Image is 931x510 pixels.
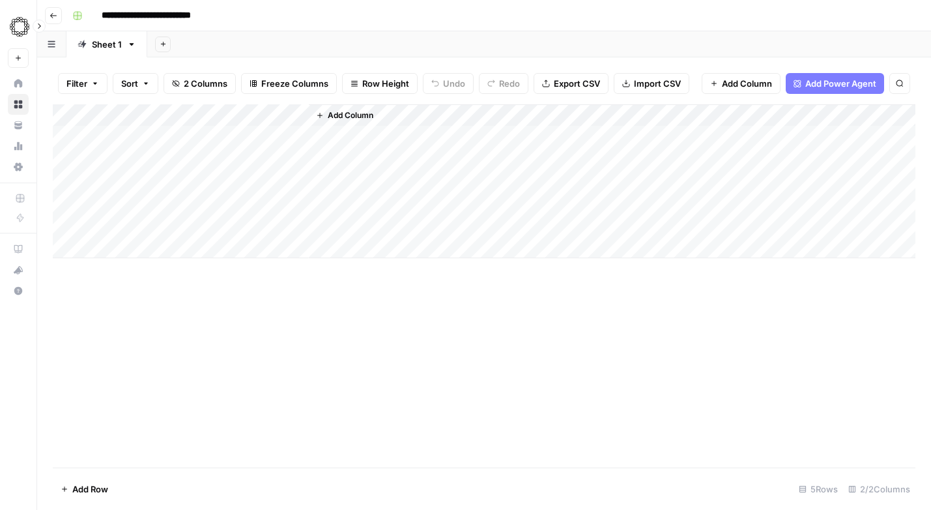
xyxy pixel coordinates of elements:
a: Browse [8,94,29,115]
button: Undo [423,73,474,94]
button: Import CSV [614,73,689,94]
button: Add Column [311,107,379,124]
span: Sort [121,77,138,90]
button: Sort [113,73,158,94]
a: Sheet 1 [66,31,147,57]
div: 2/2 Columns [843,479,915,500]
span: Add Row [72,483,108,496]
a: Settings [8,157,29,177]
a: AirOps Academy [8,239,29,260]
button: Filter [58,73,107,94]
span: Export CSV [554,77,600,90]
button: What's new? [8,260,29,280]
span: Add Power Agent [805,77,876,90]
div: 5 Rows [794,479,843,500]
a: Usage [8,136,29,157]
span: 2 Columns [184,77,227,90]
span: Undo [443,77,465,90]
button: Workspace: Omniscient [8,10,29,43]
div: What's new? [8,260,28,280]
button: Add Row [53,479,116,500]
span: Import CSV [634,77,681,90]
button: Add Column [702,73,781,94]
button: Row Height [342,73,418,94]
button: Export CSV [534,73,609,94]
button: Help + Support [8,280,29,301]
img: Omniscient Logo [8,15,31,38]
a: Home [8,73,29,94]
span: Row Height [362,77,409,90]
button: Redo [479,73,528,94]
span: Add Column [722,77,772,90]
button: 2 Columns [164,73,236,94]
button: Add Power Agent [786,73,884,94]
span: Freeze Columns [261,77,328,90]
button: Freeze Columns [241,73,337,94]
span: Redo [499,77,520,90]
span: Add Column [328,110,373,121]
span: Filter [66,77,87,90]
a: Your Data [8,115,29,136]
div: Sheet 1 [92,38,122,51]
